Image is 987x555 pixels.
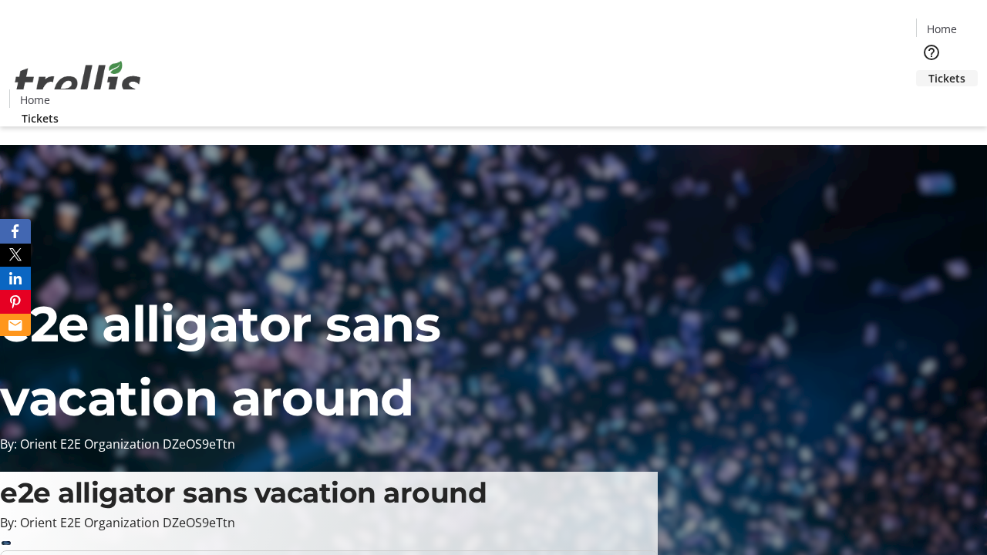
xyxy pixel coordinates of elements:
a: Tickets [916,70,978,86]
span: Home [20,92,50,108]
img: Orient E2E Organization DZeOS9eTtn's Logo [9,44,147,121]
button: Cart [916,86,947,117]
a: Tickets [9,110,71,126]
span: Tickets [22,110,59,126]
a: Home [917,21,966,37]
span: Home [927,21,957,37]
span: Tickets [928,70,965,86]
button: Help [916,37,947,68]
a: Home [10,92,59,108]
